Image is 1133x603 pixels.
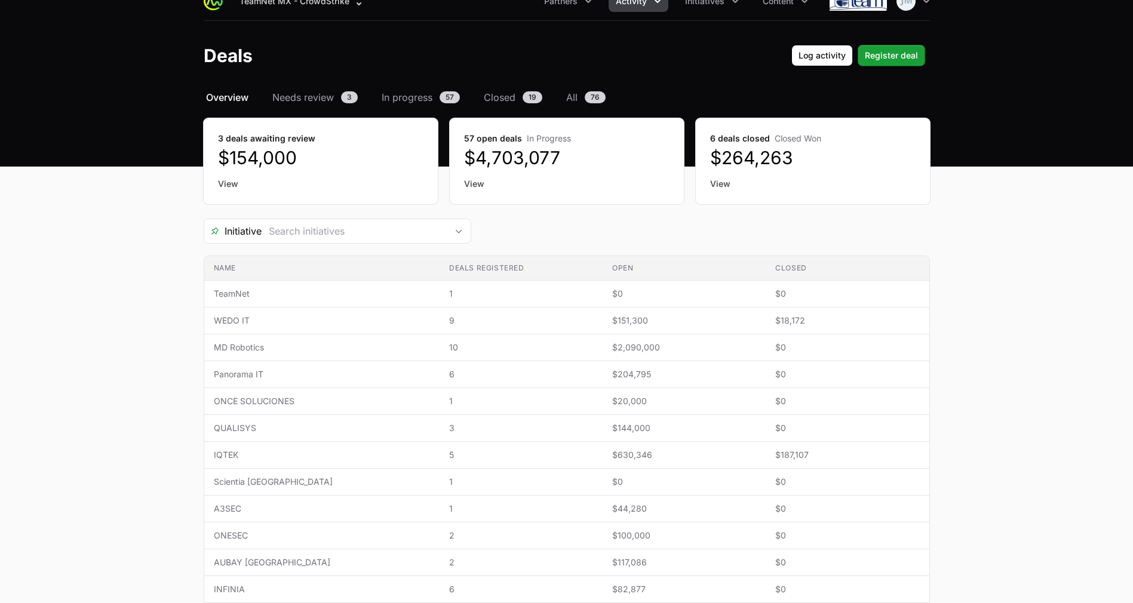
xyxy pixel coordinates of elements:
[214,342,430,353] span: MD Robotics
[710,133,916,144] dt: 6 deals closed
[775,583,919,595] span: $0
[440,256,603,281] th: Deals registered
[612,422,756,434] span: $144,000
[272,90,334,104] span: Needs review
[214,395,430,407] span: ONCE SOLUCIONES
[204,224,262,238] span: Initiative
[270,90,360,104] a: Needs review3
[612,530,756,542] span: $100,000
[214,503,430,515] span: A3SEC
[775,530,919,542] span: $0
[218,147,423,168] dd: $154,000
[204,90,251,104] a: Overview
[791,45,853,66] button: Log activity
[214,422,430,434] span: QUALISYS
[204,90,930,104] nav: Deals navigation
[341,91,358,103] span: 3
[612,503,756,515] span: $44,280
[527,133,571,143] span: In Progress
[447,219,471,243] div: Open
[612,288,756,300] span: $0
[214,556,430,568] span: AUBAY [GEOGRAPHIC_DATA]
[214,315,430,327] span: WEDO IT
[214,583,430,595] span: INFINIA
[566,90,578,104] span: All
[379,90,462,104] a: In progress57
[449,422,593,434] span: 3
[214,368,430,380] span: Panorama IT
[612,476,756,488] span: $0
[449,368,593,380] span: 6
[612,449,756,461] span: $630,346
[775,476,919,488] span: $0
[449,503,593,515] span: 1
[612,315,756,327] span: $151,300
[791,45,925,66] div: Primary actions
[775,395,919,407] span: $0
[464,178,670,190] a: View
[775,368,919,380] span: $0
[206,90,248,104] span: Overview
[262,219,447,243] input: Search initiatives
[710,147,916,168] dd: $264,263
[449,315,593,327] span: 9
[612,395,756,407] span: $20,000
[799,48,846,63] span: Log activity
[204,256,440,281] th: Name
[449,395,593,407] span: 1
[775,449,919,461] span: $187,107
[523,91,542,103] span: 19
[564,90,608,104] a: All76
[775,315,919,327] span: $18,172
[775,503,919,515] span: $0
[464,147,670,168] dd: $4,703,077
[775,133,821,143] span: Closed Won
[775,288,919,300] span: $0
[484,90,515,104] span: Closed
[775,422,919,434] span: $0
[218,178,423,190] a: View
[612,368,756,380] span: $204,795
[766,256,929,281] th: Closed
[865,48,918,63] span: Register deal
[214,449,430,461] span: IQTEK
[481,90,545,104] a: Closed19
[214,476,430,488] span: Scientia [GEOGRAPHIC_DATA]
[449,556,593,568] span: 2
[449,476,593,488] span: 1
[449,288,593,300] span: 1
[585,91,606,103] span: 76
[464,133,670,144] dt: 57 open deals
[612,342,756,353] span: $2,090,000
[214,530,430,542] span: ONESEC
[449,530,593,542] span: 2
[858,45,925,66] button: Register deal
[612,583,756,595] span: $82,877
[382,90,432,104] span: In progress
[440,91,460,103] span: 57
[449,583,593,595] span: 6
[603,256,766,281] th: Open
[710,178,916,190] a: View
[449,449,593,461] span: 5
[775,342,919,353] span: $0
[204,45,253,66] h1: Deals
[214,288,430,300] span: TeamNet
[449,342,593,353] span: 10
[775,556,919,568] span: $0
[612,556,756,568] span: $117,086
[218,133,423,144] dt: 3 deals awaiting review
